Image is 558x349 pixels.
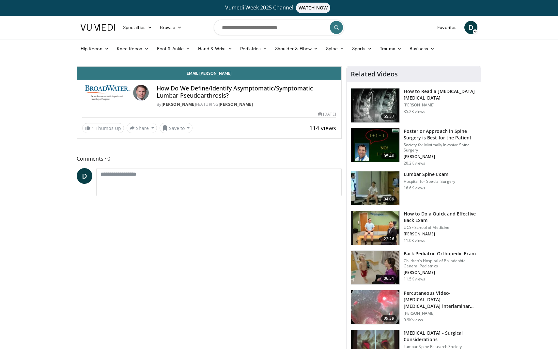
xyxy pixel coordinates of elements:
p: Hospital for Special Surgery [404,179,455,184]
a: D [77,168,92,184]
p: [PERSON_NAME] [404,270,477,275]
a: 06:51 Back Pediatric Orthopedic Exam Children’s Hospital of Philadephia - General Pediatrics [PER... [351,250,477,285]
a: 1 Thumbs Up [82,123,124,133]
img: badd6cc1-85db-4728-89db-6dde3e48ba1d.150x105_q85_crop-smart_upscale.jpg [351,211,399,245]
h3: Back Pediatric Orthopedic Exam [404,250,477,257]
button: Save to [160,123,193,133]
h4: Related Videos [351,70,398,78]
span: 114 views [309,124,336,132]
img: BroadWater [82,85,131,101]
img: d5627b5e-3237-4fe8-bddb-27cadc905f63.150x105_q85_crop-smart_upscale.jpg [351,251,399,285]
video-js: Video Player [77,66,341,67]
a: Browse [156,21,186,34]
span: 1 [92,125,94,131]
a: 09:39 Percutaneous Video-[MEDICAL_DATA] [MEDICAL_DATA] interlaminar L5-S1 (PELD) [PERSON_NAME] 9.... [351,290,477,325]
button: Share [127,123,157,133]
p: [PERSON_NAME] [404,231,477,237]
a: Email [PERSON_NAME] [77,67,341,80]
a: Foot & Ankle [153,42,194,55]
p: 35.2K views [404,109,425,114]
span: 04:09 [381,196,397,202]
a: 55:57 How to Read a [MEDICAL_DATA] [MEDICAL_DATA] [PERSON_NAME] 35.2K views [351,88,477,123]
div: By FEATURING [157,102,336,107]
span: 09:39 [381,315,397,322]
p: 9.9K views [404,317,423,323]
span: 22:26 [381,236,397,242]
a: 22:26 How to Do a Quick and Effective Back Exam UCSF School of Medicine [PERSON_NAME] 11.0K views [351,211,477,245]
input: Search topics, interventions [214,20,344,35]
a: Business [406,42,439,55]
h3: How to Do a Quick and Effective Back Exam [404,211,477,224]
p: [PERSON_NAME] [404,311,477,316]
p: 11.5K views [404,277,425,282]
a: Favorites [433,21,460,34]
img: b47c832f-d84e-4c5d-8811-00369440eda2.150x105_q85_crop-smart_upscale.jpg [351,88,399,122]
a: 04:09 Lumbar Spine Exam Hospital for Special Surgery 16.6K views [351,171,477,206]
span: 06:51 [381,275,397,282]
a: 05:40 Posterior Approach in Spine Surgery is Best for the Patient Society for Minimally Invasive ... [351,128,477,166]
p: Children’s Hospital of Philadephia - General Pediatrics [404,258,477,269]
span: WATCH NOW [296,3,331,13]
a: Vumedi Week 2025 ChannelWATCH NOW [82,3,476,13]
span: Comments 0 [77,154,342,163]
a: Sports [348,42,376,55]
p: UCSF School of Medicine [404,225,477,230]
a: Shoulder & Elbow [271,42,322,55]
img: 3b6f0384-b2b2-4baa-b997-2e524ebddc4b.150x105_q85_crop-smart_upscale.jpg [351,128,399,162]
div: [DATE] [318,111,336,117]
a: Hip Recon [77,42,113,55]
h4: How Do We Define/Identify Asymptomatic/Symptomatic Lumbar Pseudoarthrosis? [157,85,336,99]
a: Hand & Wrist [194,42,236,55]
a: [PERSON_NAME] [219,102,253,107]
h3: Lumbar Spine Exam [404,171,455,178]
p: [PERSON_NAME] [404,154,477,159]
p: Society for Minimally Invasive Spine Surgery [404,142,477,153]
p: 16.6K views [404,185,425,191]
h3: Percutaneous Video-[MEDICAL_DATA] [MEDICAL_DATA] interlaminar L5-S1 (PELD) [404,290,477,309]
a: [PERSON_NAME] [162,102,196,107]
a: Pediatrics [236,42,271,55]
span: 55:57 [381,113,397,120]
h3: [MEDICAL_DATA] - Surgical Considerations [404,330,477,343]
h3: Posterior Approach in Spine Surgery is Best for the Patient [404,128,477,141]
p: 11.0K views [404,238,425,243]
a: Knee Recon [113,42,153,55]
img: VuMedi Logo [81,24,115,31]
a: Trauma [376,42,406,55]
span: 05:40 [381,153,397,159]
h3: How to Read a [MEDICAL_DATA] [MEDICAL_DATA] [404,88,477,101]
a: D [464,21,477,34]
p: 20.2K views [404,161,425,166]
p: [PERSON_NAME] [404,103,477,108]
img: 8fac1a79-a78b-4966-a978-874ddf9a9948.150x105_q85_crop-smart_upscale.jpg [351,290,399,324]
img: 9943_3.png.150x105_q85_crop-smart_upscale.jpg [351,171,399,205]
img: Avatar [133,85,149,101]
a: Specialties [119,21,156,34]
a: Spine [322,42,348,55]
